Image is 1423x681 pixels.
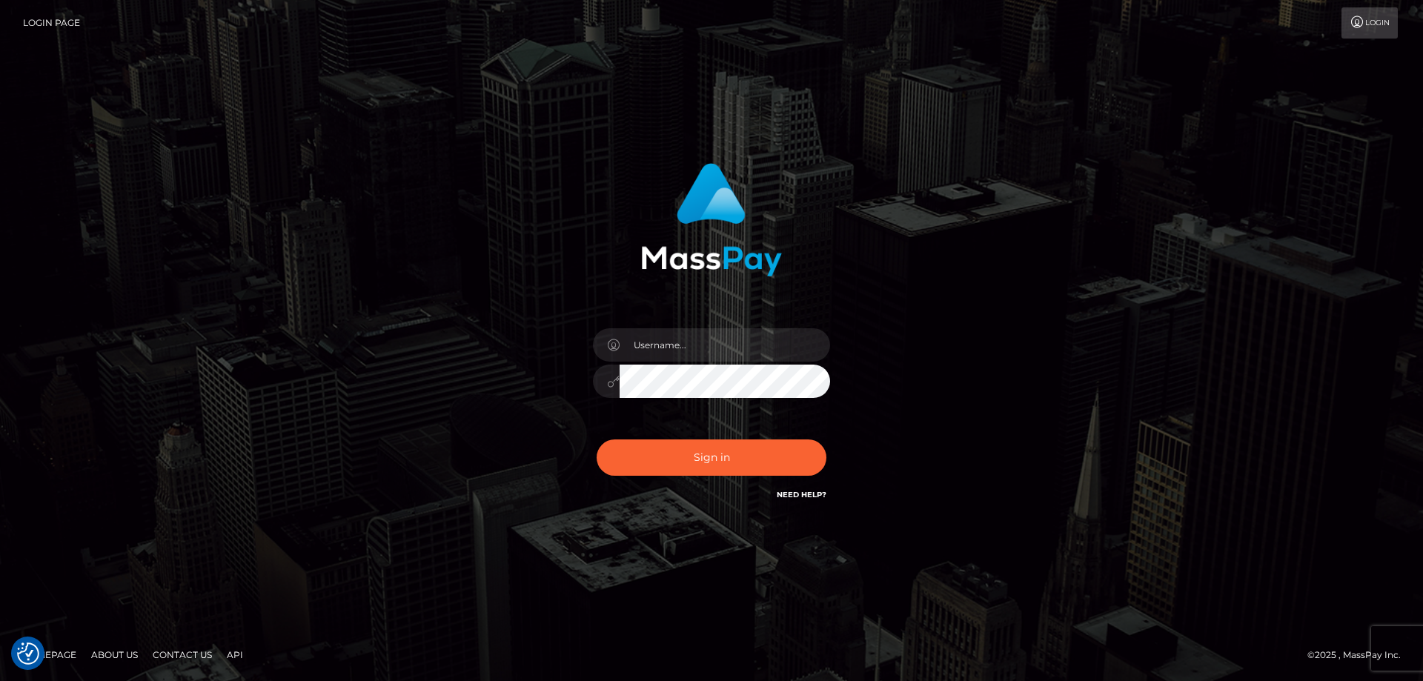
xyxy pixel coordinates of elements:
[597,439,826,476] button: Sign in
[23,7,80,39] a: Login Page
[620,328,830,362] input: Username...
[85,643,144,666] a: About Us
[1307,647,1412,663] div: © 2025 , MassPay Inc.
[17,642,39,665] button: Consent Preferences
[17,642,39,665] img: Revisit consent button
[777,490,826,499] a: Need Help?
[641,163,782,276] img: MassPay Login
[16,643,82,666] a: Homepage
[147,643,218,666] a: Contact Us
[221,643,249,666] a: API
[1341,7,1398,39] a: Login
